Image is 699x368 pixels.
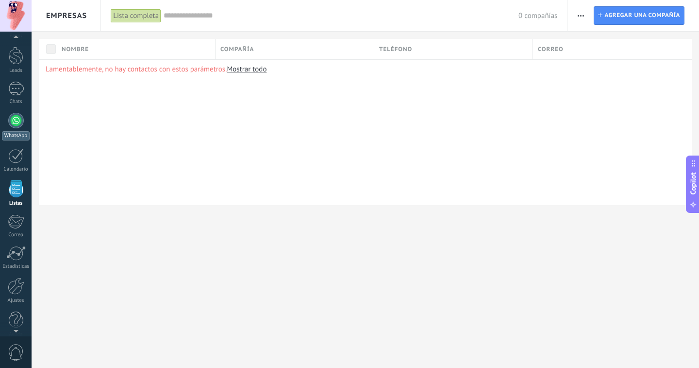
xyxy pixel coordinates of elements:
[688,172,698,194] span: Copilot
[604,7,680,24] span: Agregar una compañía
[62,45,89,54] span: Nombre
[46,11,87,20] span: Empresas
[2,99,30,105] div: Chats
[379,45,412,54] span: Teléfono
[2,68,30,74] div: Leads
[574,6,588,25] button: Más
[2,232,30,238] div: Correo
[2,131,30,140] div: WhatsApp
[46,65,685,74] p: Lamentablemente, no hay contactos con estos parámetros.
[227,65,266,74] a: Mostrar todo
[538,45,564,54] span: Correo
[518,11,557,20] span: 0 compañías
[2,263,30,270] div: Estadísticas
[2,298,30,304] div: Ajustes
[111,9,161,23] div: Lista completa
[2,166,30,173] div: Calendario
[594,6,684,25] a: Agregar una compañía
[220,45,254,54] span: Compañía
[2,200,30,207] div: Listas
